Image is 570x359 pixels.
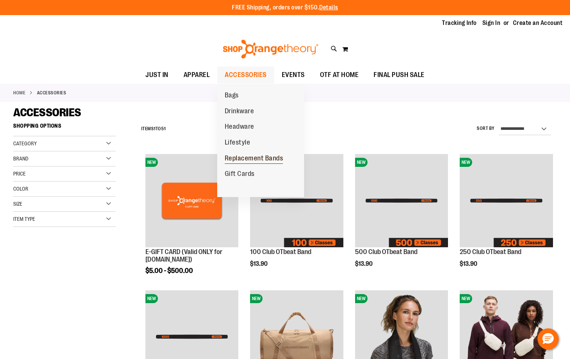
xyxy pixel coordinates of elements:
[154,126,156,131] span: 1
[250,154,343,248] a: Image of 100 Club OTbeat BandNEW
[355,154,448,248] a: Image of 500 Club OTbeat BandNEW
[456,150,557,282] div: product
[217,84,304,197] ul: ACCESSORIES
[320,66,359,83] span: OTF AT HOME
[355,294,368,303] span: NEW
[37,89,66,96] strong: ACCESSORIES
[225,66,267,83] span: ACCESSORIES
[460,154,553,248] a: Image of 250 Club OTbeat BandNEW
[145,158,158,167] span: NEW
[319,4,338,11] a: Details
[13,89,25,96] a: Home
[538,328,559,350] button: Hello, have a question? Let’s chat.
[225,107,254,117] span: Drinkware
[250,248,311,256] a: 100 Club OTbeat Band
[442,19,477,27] a: Tracking Info
[225,123,254,132] span: Headware
[225,154,283,164] span: Replacement Bands
[355,248,417,256] a: 500 Club OTbeat Band
[13,106,81,119] span: ACCESSORIES
[460,294,472,303] span: NEW
[355,154,448,247] img: Image of 500 Club OTbeat Band
[13,156,28,162] span: Brand
[217,151,291,166] a: Replacement Bands
[161,126,166,131] span: 51
[232,3,338,12] p: FREE Shipping, orders over $150.
[145,154,239,247] img: E-GIFT CARD (Valid ONLY for ShopOrangetheory.com)
[246,150,347,282] div: product
[13,186,28,192] span: Color
[250,294,263,303] span: NEW
[145,154,239,248] a: E-GIFT CARD (Valid ONLY for ShopOrangetheory.com)NEW
[145,294,158,303] span: NEW
[145,66,168,83] span: JUST IN
[13,140,37,146] span: Category
[460,158,472,167] span: NEW
[351,150,452,282] div: product
[142,150,243,294] div: product
[217,119,262,135] a: Headware
[222,40,320,59] img: Shop Orangetheory
[225,91,239,101] span: Bags
[482,19,500,27] a: Sign In
[217,103,262,119] a: Drinkware
[184,66,210,83] span: APPAREL
[13,201,22,207] span: Size
[13,171,26,177] span: Price
[250,260,269,267] span: $13.90
[355,158,368,167] span: NEW
[513,19,563,27] a: Create an Account
[13,119,116,136] strong: Shopping Options
[374,66,425,83] span: FINAL PUSH SALE
[217,88,246,103] a: Bags
[13,216,35,222] span: Item Type
[138,66,176,84] a: JUST IN
[217,66,274,83] a: ACCESSORIES
[217,135,258,151] a: Lifestyle
[225,139,250,148] span: Lifestyle
[460,154,553,247] img: Image of 250 Club OTbeat Band
[282,66,305,83] span: EVENTS
[145,267,193,274] span: $5.00 - $500.00
[176,66,218,84] a: APPAREL
[145,248,222,263] a: E-GIFT CARD (Valid ONLY for [DOMAIN_NAME])
[312,66,366,84] a: OTF AT HOME
[250,154,343,247] img: Image of 100 Club OTbeat Band
[141,123,166,135] h2: Items to
[460,260,478,267] span: $13.90
[274,66,312,84] a: EVENTS
[217,166,262,182] a: Gift Cards
[477,125,495,132] label: Sort By
[225,170,255,179] span: Gift Cards
[460,248,521,256] a: 250 Club OTbeat Band
[355,260,374,267] span: $13.90
[366,66,432,84] a: FINAL PUSH SALE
